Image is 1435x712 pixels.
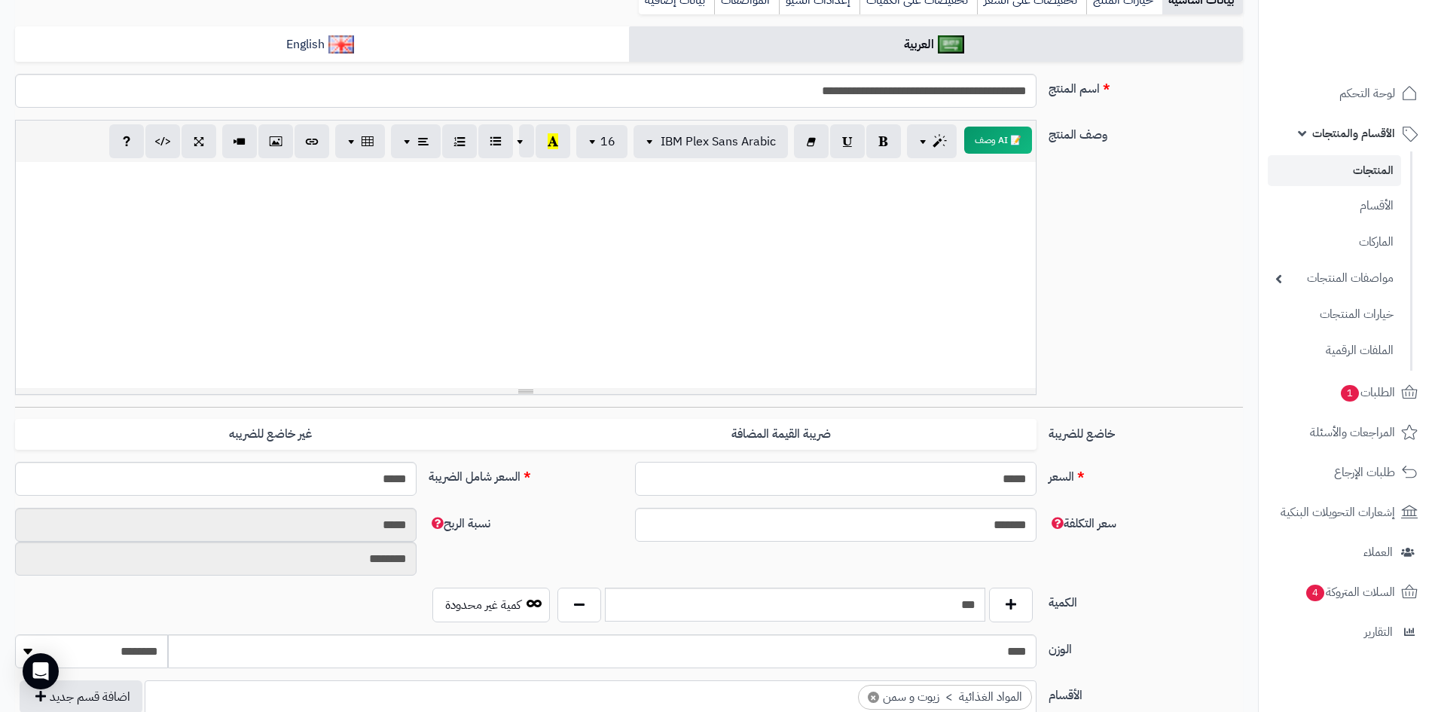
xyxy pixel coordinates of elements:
a: المراجعات والأسئلة [1268,414,1426,451]
span: الطلبات [1339,382,1395,403]
li: المواد الغذائية > زيوت و سمن [858,685,1032,710]
span: 16 [600,133,615,151]
a: لوحة التحكم [1268,75,1426,112]
a: المنتجات [1268,155,1401,186]
a: العملاء [1268,534,1426,570]
span: IBM Plex Sans Arabic [661,133,776,151]
span: التقارير [1364,622,1393,643]
button: 16 [576,125,627,158]
img: English [328,35,355,53]
span: لوحة التحكم [1339,83,1395,104]
span: العملاء [1363,542,1393,563]
button: 📝 AI وصف [964,127,1032,154]
label: السعر [1043,462,1249,486]
a: English [15,26,629,63]
span: × [868,692,879,703]
img: العربية [938,35,964,53]
div: Open Intercom Messenger [23,653,59,689]
label: ضريبة القيمة المضافة [526,419,1037,450]
label: السعر شامل الضريبة [423,462,629,486]
span: 4 [1306,584,1325,601]
a: الملفات الرقمية [1268,335,1401,367]
span: نسبة الربح [429,515,490,533]
span: إشعارات التحويلات البنكية [1281,502,1395,523]
a: العربية [629,26,1243,63]
a: إشعارات التحويلات البنكية [1268,494,1426,530]
label: الوزن [1043,634,1249,659]
span: سعر التكلفة [1049,515,1116,533]
a: خيارات المنتجات [1268,298,1401,331]
img: logo-2.png [1333,34,1421,66]
a: السلات المتروكة4 [1268,574,1426,610]
label: وصف المنتج [1043,120,1249,144]
button: IBM Plex Sans Arabic [634,125,788,158]
span: 1 [1341,384,1360,402]
a: الأقسام [1268,190,1401,222]
a: التقارير [1268,614,1426,650]
a: الماركات [1268,226,1401,258]
span: السلات المتروكة [1305,582,1395,603]
span: الأقسام والمنتجات [1312,123,1395,144]
span: المراجعات والأسئلة [1310,422,1395,443]
label: خاضع للضريبة [1043,419,1249,443]
a: مواصفات المنتجات [1268,262,1401,295]
label: اسم المنتج [1043,74,1249,98]
label: الكمية [1043,588,1249,612]
label: الأقسام [1043,680,1249,704]
label: غير خاضع للضريبه [15,419,526,450]
a: الطلبات1 [1268,374,1426,411]
a: طلبات الإرجاع [1268,454,1426,490]
span: طلبات الإرجاع [1334,462,1395,483]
